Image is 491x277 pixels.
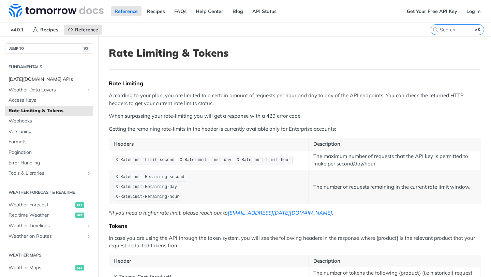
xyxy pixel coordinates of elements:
[5,95,93,105] a: Access Keys
[9,87,84,93] span: Weather Data Layers
[109,80,480,87] div: Rate Limiting
[109,92,480,107] p: According to your plan, you are limited to a certain amount of requests per hour and day to any o...
[403,6,461,16] a: Get Your Free API Key
[9,138,91,145] span: Formats
[64,25,102,35] a: Reference
[5,200,93,210] a: Weather Forecastget
[9,170,84,177] span: Tools & Libraries
[9,233,84,240] span: Weather on Routes
[9,160,91,166] span: Error Handling
[40,27,58,33] span: Recipes
[109,125,480,133] p: Getting the remaining rate-limits in the header is currently available only for Enterprise accounts:
[192,6,227,16] a: Help Center
[109,112,480,120] p: When surpassing your rate-limiting you will get a response with a 429 error code.
[5,189,93,195] h2: Weather Forecast & realtime
[109,47,480,59] h1: Rate Limiting & Tokens
[116,175,184,179] span: X-RateLimit-Remaining-second
[86,171,91,176] button: Show subpages for Tools & Libraries
[111,209,333,216] em: If you need a higher rate limit, please reach out to .
[9,149,91,156] span: Pagination
[114,140,304,148] p: Headers
[5,221,93,231] a: Weather TimelinesShow subpages for Weather Timelines
[143,6,169,16] a: Recipes
[5,137,93,147] a: Formats
[5,158,93,168] a: Error Handling
[75,213,84,218] span: get
[309,255,480,267] th: Description
[5,127,93,137] a: Versioning
[9,118,91,125] span: Webhooks
[5,106,93,116] a: Rate Limiting & Tokens
[5,64,93,70] h2: Fundamentals
[5,116,93,126] a: Webhooks
[111,6,142,16] a: Reference
[9,128,91,135] span: Versioning
[116,194,179,199] span: X-RateLimit-Remaining-hour
[5,147,93,158] a: Pagination
[5,85,93,95] a: Weather Data LayersShow subpages for Weather Data Layers
[5,263,93,273] a: Weather Mapsget
[5,74,93,85] a: [DATE][DOMAIN_NAME] APIs
[433,27,438,32] svg: Search
[9,212,74,219] span: Realtime Weather
[237,158,291,162] span: X-RateLimit-Limit-hour
[82,46,89,52] span: ⌘/
[75,202,84,208] span: get
[313,152,476,168] p: The maximum number of requests that the API key is permitted to make per second/day/hour.
[170,6,190,16] a: FAQs
[313,140,476,148] p: Description
[109,255,309,267] th: Header
[180,158,231,162] span: X-RateLimit-Limit-day
[228,209,332,216] a: [EMAIL_ADDRESS][DATE][DOMAIN_NAME]
[313,183,476,191] p: The number of requests remaining in the current rate limit window.
[86,234,91,239] button: Show subpages for Weather on Routes
[109,234,480,250] p: In case you are using the API through the token system, you will see the following headers in the...
[249,6,280,16] a: API Status
[109,222,480,229] div: Tokens
[5,168,93,178] a: Tools & LibrariesShow subpages for Tools & Libraries
[9,76,91,83] span: [DATE][DOMAIN_NAME] APIs
[5,252,93,258] h2: Weather Maps
[229,6,247,16] a: Blog
[5,43,93,54] button: JUMP TO⌘/
[75,27,98,33] span: Reference
[7,25,27,35] span: v4.0.1
[9,222,84,229] span: Weather Timelines
[29,25,62,35] a: Recipes
[116,158,175,162] span: X-RateLimit-Limit-second
[9,107,91,114] span: Rate Limiting & Tokens
[9,4,104,17] img: Tomorrow.io Weather API Docs
[86,87,91,93] button: Show subpages for Weather Data Layers
[116,185,177,189] span: X-RateLimit-Remaining-day
[86,223,91,229] button: Show subpages for Weather Timelines
[5,231,93,242] a: Weather on RoutesShow subpages for Weather on Routes
[9,97,91,104] span: Access Keys
[9,202,74,208] span: Weather Forecast
[5,210,93,220] a: Realtime Weatherget
[9,264,74,271] span: Weather Maps
[463,6,484,16] a: Log In
[474,26,482,33] kbd: ⌘K
[75,265,84,271] span: get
